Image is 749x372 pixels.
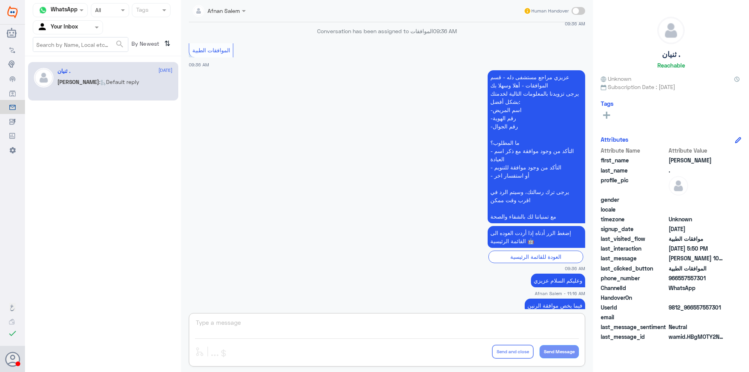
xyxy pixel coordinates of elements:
span: Afnan Salem - 11:16 AM [535,290,585,297]
p: 20/7/2025, 11:16 AM [525,299,585,312]
button: search [115,38,124,51]
span: gender [601,196,667,204]
h5: ثنيان . [57,68,71,75]
span: : Default reply [99,78,139,85]
span: last_visited_flow [601,235,667,243]
h6: Reachable [657,62,685,69]
span: locale [601,205,667,214]
span: first_name [601,156,667,164]
img: whatsapp.png [37,4,49,16]
span: timezone [601,215,667,223]
img: yourInbox.svg [37,21,49,33]
input: Search by Name, Local etc… [33,37,128,52]
span: Unknown [601,75,631,83]
img: defaultAdmin.png [34,68,53,87]
span: Attribute Value [669,146,725,155]
button: Send and close [492,345,534,359]
span: wamid.HBgMOTY2NTU3NTU3MzAxFQIAEhgUM0FFQzI0QjQxOEMzRUE2RThDM0UA [669,333,725,341]
span: null [669,205,725,214]
span: 09:36 AM [433,28,457,34]
span: last_clicked_button [601,264,667,272]
span: 09:36 AM [565,265,585,272]
span: 2025-10-15T14:50:31.4590403Z [669,244,725,253]
span: 0 [669,323,725,331]
button: Avatar [5,352,20,367]
div: العودة للقائمة الرئيسية [488,251,583,263]
span: last_message_sentiment [601,323,667,331]
span: موافقات الطبية [669,235,725,243]
span: phone_number [601,274,667,282]
span: signup_date [601,225,667,233]
span: ChannelId [601,284,667,292]
span: UserId [601,303,667,311]
span: Subscription Date : [DATE] [601,83,741,91]
span: 09:36 AM [565,20,585,27]
span: Human Handover [531,7,569,14]
p: 20/7/2025, 9:36 AM [488,226,585,248]
span: last_message_id [601,333,667,341]
span: search [115,39,124,49]
button: Send Message [540,345,579,358]
span: ثنيان [669,156,725,164]
h5: ثنيان . [662,50,680,59]
h6: Tags [601,100,614,107]
span: null [669,196,725,204]
span: null [669,313,725,321]
i: ⇅ [164,37,170,50]
span: [PERSON_NAME] [57,78,99,85]
p: 20/7/2025, 11:16 AM [531,274,585,287]
span: 09:36 AM [189,62,209,67]
span: 966557557301 [669,274,725,282]
p: Conversation has been assigned to الموافقات [189,27,585,35]
span: email [601,313,667,321]
span: 2025-05-03T12:09:53.902Z [669,225,725,233]
span: 9812_966557557301 [669,303,725,311]
span: . [669,166,725,174]
span: الموافقات الطبية [669,264,725,272]
img: defaultAdmin.png [658,17,684,44]
span: last_message [601,254,667,262]
span: Attribute Name [601,146,667,155]
span: profile_pic [601,176,667,194]
span: HandoverOn [601,294,667,302]
span: null [669,294,725,302]
span: [DATE] [158,67,172,74]
span: last_interaction [601,244,667,253]
img: Widebot Logo [7,6,18,18]
span: By Newest [128,37,161,53]
p: 20/7/2025, 9:36 AM [488,70,585,223]
h6: Attributes [601,136,628,143]
i: check [8,329,17,338]
span: 2 [669,284,725,292]
span: Unknown [669,215,725,223]
span: last_name [601,166,667,174]
span: ثنيان العتيبي 1088628878 0557557301 المطلوب : اشعة رنين مغناطيسي [669,254,725,262]
span: الموافقات الطبية [192,47,230,53]
img: defaultAdmin.png [669,176,688,196]
div: Tags [135,5,149,16]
